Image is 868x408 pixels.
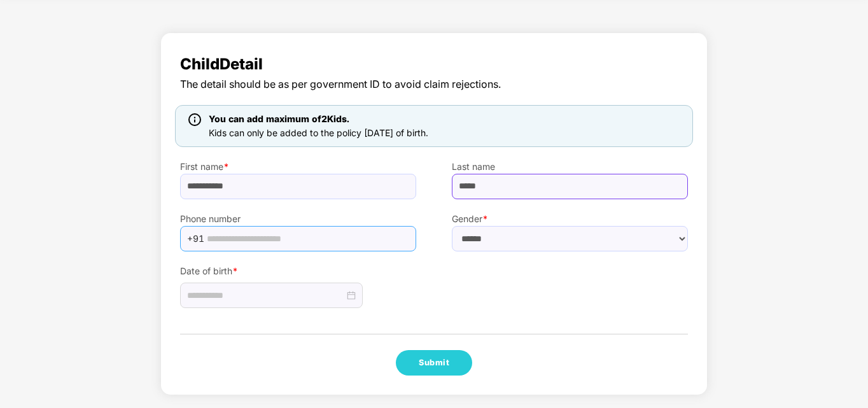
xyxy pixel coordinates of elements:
[452,160,688,174] label: Last name
[180,52,688,76] span: Child Detail
[452,212,688,226] label: Gender
[209,113,349,124] span: You can add maximum of 2 Kids.
[180,264,416,278] label: Date of birth
[188,113,201,126] img: icon
[209,127,428,138] span: Kids can only be added to the policy [DATE] of birth.
[180,160,416,174] label: First name
[180,212,416,226] label: Phone number
[187,229,204,248] span: +91
[396,350,472,376] button: Submit
[180,76,688,92] span: The detail should be as per government ID to avoid claim rejections.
